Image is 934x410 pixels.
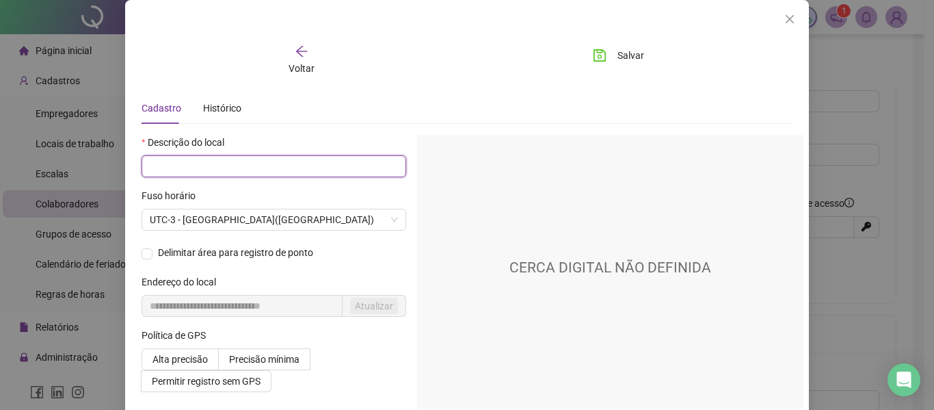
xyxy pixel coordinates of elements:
[784,14,795,25] span: close
[142,274,225,290] label: Endereço do local
[350,298,398,314] button: Atualizar
[150,209,398,230] span: UTC-3 - BRASÍLIA(DF)
[203,101,241,116] div: Histórico
[583,44,654,66] button: Salvar
[888,363,920,396] div: Open Intercom Messenger
[142,328,215,343] label: Política de GPS
[617,48,644,63] span: Salvar
[152,376,261,387] span: Permitir registro sem GPS
[152,354,208,365] span: Alta precisão
[779,8,801,30] button: Close
[295,44,308,58] span: arrow-left
[142,135,233,150] label: Descrição do local
[142,188,204,203] label: Fuso horário
[289,63,315,74] span: Voltar
[142,101,181,116] div: Cadastro
[509,257,711,279] h2: CERCA DIGITAL NÃO DEFINIDA
[593,49,606,62] span: save
[229,354,299,365] span: Precisão mínima
[152,248,319,257] span: Delimitar área para registro de ponto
